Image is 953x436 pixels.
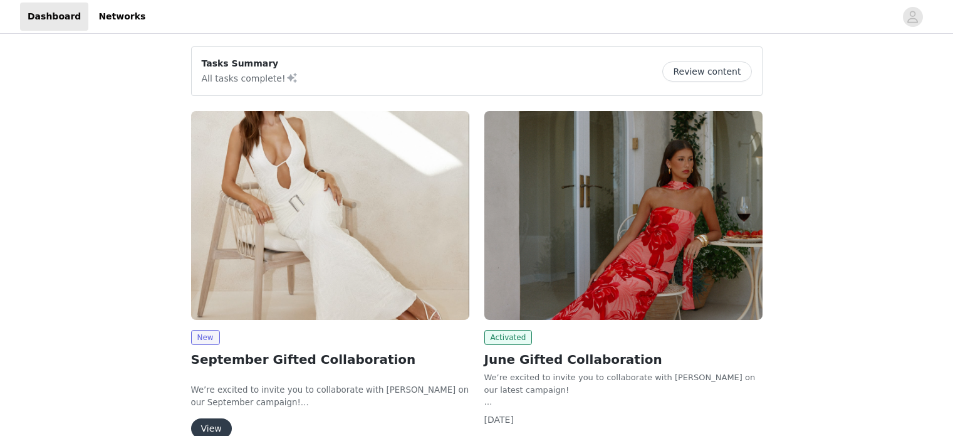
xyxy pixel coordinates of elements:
span: Activated [484,330,533,345]
span: [DATE] [484,415,514,425]
p: All tasks complete! [202,70,298,85]
p: Tasks Summary [202,57,298,70]
a: View [191,424,232,433]
div: We’re excited to invite you to collaborate with [PERSON_NAME] on our latest campaign! [484,371,763,396]
a: Networks [91,3,153,31]
a: Dashboard [20,3,88,31]
button: Review content [662,61,751,82]
span: We’re excited to invite you to collaborate with [PERSON_NAME] on our September campaign! [191,385,469,407]
img: Peppermayo EU [191,111,469,320]
span: New [191,330,220,345]
h2: September Gifted Collaboration [191,350,469,369]
img: Peppermayo AUS [484,111,763,320]
h2: June Gifted Collaboration [484,350,763,369]
div: avatar [907,7,919,27]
